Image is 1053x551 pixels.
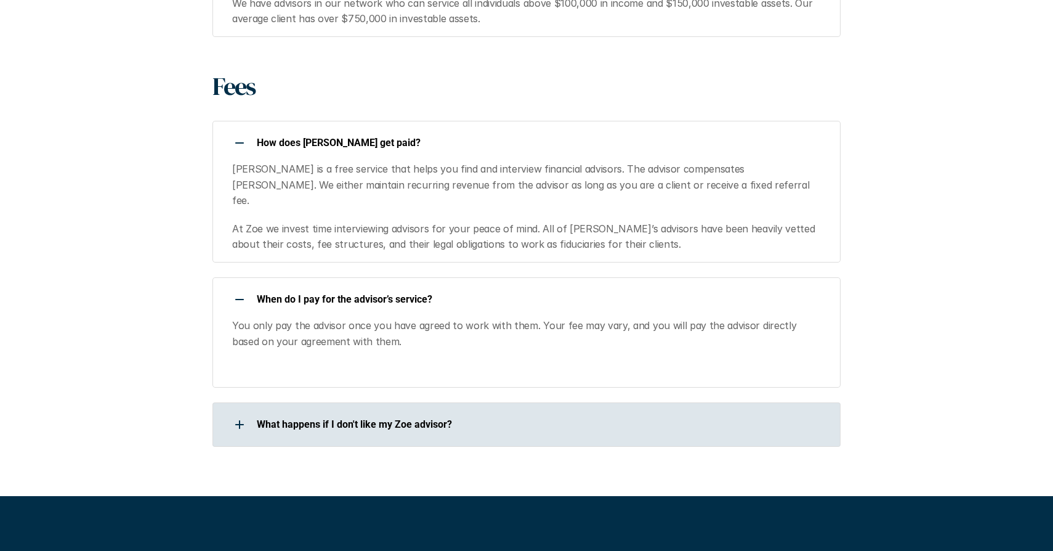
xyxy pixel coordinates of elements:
p: When do I pay for the advisor’s service? [257,293,825,305]
h1: Fees [212,71,255,101]
p: [PERSON_NAME] is a free service that helps you find and interview financial advisors. The advisor... [232,161,826,209]
p: You only pay the advisor once you have agreed to work with them. Your fee may vary, and you will ... [232,318,826,349]
p: At Zoe we invest time interviewing advisors for your peace of mind. All of [PERSON_NAME]’s adviso... [232,221,826,253]
p: What happens if I don't like my Zoe advisor? [257,418,825,430]
p: How does [PERSON_NAME] get paid? [257,137,825,149]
